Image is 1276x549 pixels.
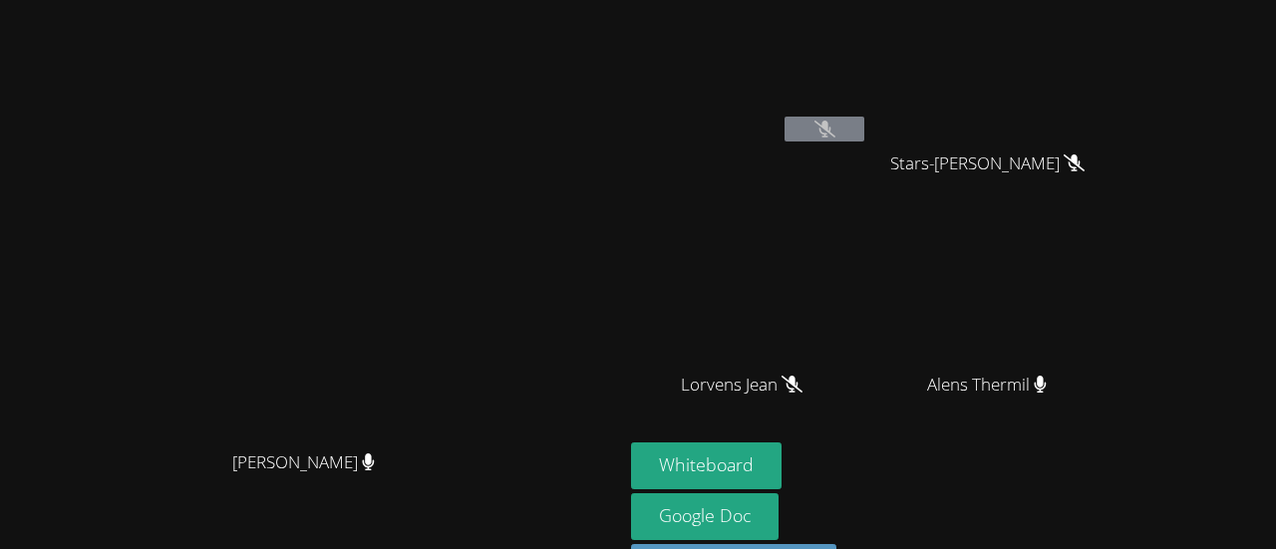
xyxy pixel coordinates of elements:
[890,149,1085,178] span: Stars-[PERSON_NAME]
[631,442,782,489] button: Whiteboard
[681,371,802,400] span: Lorvens Jean
[631,493,779,540] a: Google Doc
[232,448,375,477] span: [PERSON_NAME]
[927,371,1047,400] span: Alens Thermil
